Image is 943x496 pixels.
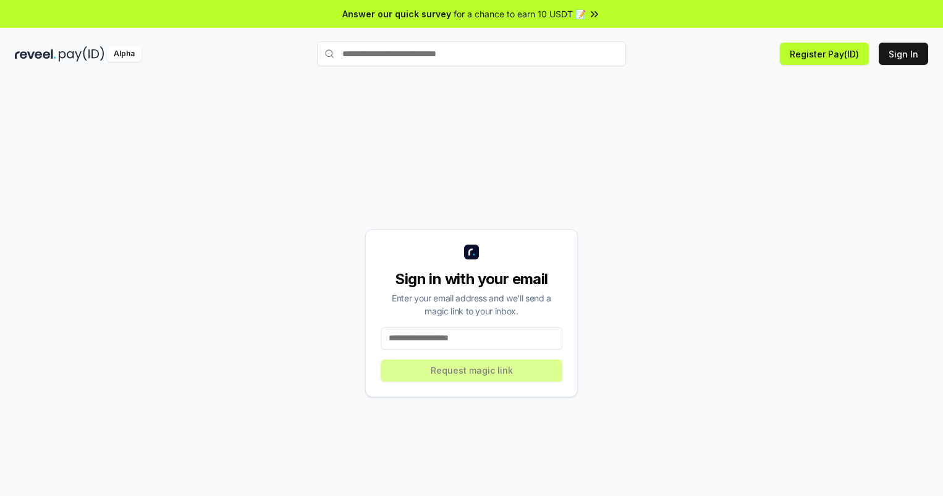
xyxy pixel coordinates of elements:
div: Alpha [107,46,142,62]
div: Sign in with your email [381,269,562,289]
div: Enter your email address and we’ll send a magic link to your inbox. [381,292,562,317]
span: for a chance to earn 10 USDT 📝 [454,7,586,20]
button: Register Pay(ID) [780,43,869,65]
img: logo_small [464,245,479,259]
img: pay_id [59,46,104,62]
span: Answer our quick survey [342,7,451,20]
img: reveel_dark [15,46,56,62]
button: Sign In [879,43,928,65]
